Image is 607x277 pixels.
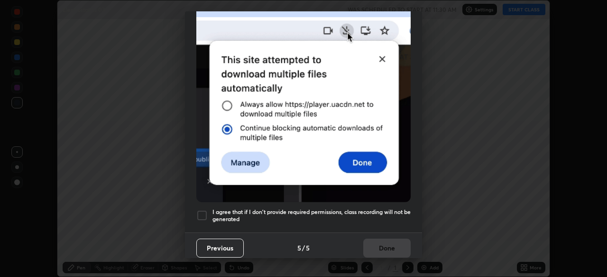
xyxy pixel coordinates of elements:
h5: I agree that if I don't provide required permissions, class recording will not be generated [212,208,411,223]
button: Previous [196,239,244,258]
h4: 5 [297,243,301,253]
h4: / [302,243,305,253]
h4: 5 [306,243,310,253]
